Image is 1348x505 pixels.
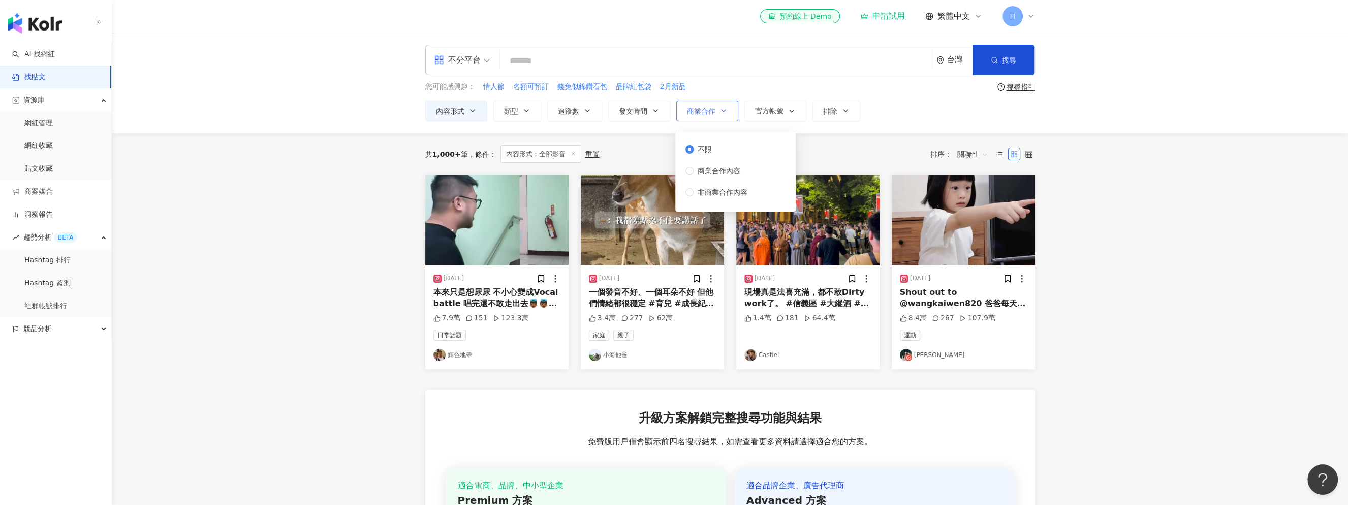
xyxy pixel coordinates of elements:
div: 3.4萬 [589,313,616,323]
span: 升級方案解鎖完整搜尋功能與結果 [639,410,822,427]
div: 8.4萬 [900,313,927,323]
a: searchAI 找網紅 [12,49,55,60]
a: KOL AvatarCastiel [744,349,871,361]
span: question-circle [997,83,1005,91]
div: 107.9萬 [959,313,995,323]
a: Hashtag 排行 [24,255,71,265]
span: 繁體中文 [937,11,970,22]
button: 名額可預訂 [513,81,549,93]
div: 62萬 [648,313,673,323]
span: 商業合作 [687,107,715,115]
a: 貼文收藏 [24,164,53,174]
span: 非商業合作內容 [694,187,751,198]
div: BETA [54,232,77,243]
button: 發文時間 [608,101,670,121]
span: 官方帳號 [755,107,783,115]
span: environment [936,56,944,64]
div: 適合電商、品牌、中小型企業 [458,480,714,491]
img: post-image [736,175,880,265]
div: [DATE] [599,274,620,283]
div: 現場真是法喜充滿，都不敢Dirty work了。 #信義區 #大縱酒 #法喜充滿 [744,287,871,310]
a: 預約線上 Demo [760,9,839,23]
span: 您可能感興趣： [425,82,475,92]
a: KOL Avatar[PERSON_NAME] [900,349,1027,361]
button: 情人節 [483,81,505,93]
span: 不限 [694,144,716,155]
div: 共 筆 [425,150,468,158]
button: 商業合作 [676,101,738,121]
a: 商案媒合 [12,187,53,197]
span: 排除 [823,107,837,115]
span: 免費版用戶僅會顯示前四名搜尋結果，如需查看更多資料請選擇適合您的方案。 [588,436,872,448]
div: 7.9萬 [433,313,460,323]
div: 151 [465,313,488,323]
div: [DATE] [910,274,931,283]
span: 錢兔似錦鑽石包 [557,82,607,92]
span: 品牌紅包袋 [616,82,651,92]
a: 網紅管理 [24,118,53,128]
a: 洞察報告 [12,210,53,220]
img: logo [8,13,62,34]
button: 官方帳號 [744,101,806,121]
div: 重置 [585,150,600,158]
span: 情人節 [483,82,505,92]
img: post-image [892,175,1035,265]
button: 品牌紅包袋 [615,81,652,93]
img: post-image [425,175,569,265]
div: 123.3萬 [493,313,529,323]
span: 類型 [504,107,518,115]
span: 追蹤數 [558,107,579,115]
div: 277 [621,313,643,323]
a: 社群帳號排行 [24,301,67,311]
div: 本來只是想尿尿 不小心變成Vocal battle 唱完還不敢走出去👼🏾👼🏾👼🏾👼🏾❓ #golden #singing [433,287,560,310]
span: 內容形式：全部影音 [500,145,581,163]
span: 1,000+ [432,150,461,158]
span: 資源庫 [23,88,45,111]
div: [DATE] [444,274,464,283]
span: appstore [434,55,444,65]
span: 競品分析 [23,317,52,340]
div: 64.4萬 [804,313,835,323]
span: 運動 [900,330,920,341]
span: 發文時間 [619,107,647,115]
div: 一個發音不好、一個耳朵不好 但他們情緒都很穩定 #育兒 #成長紀錄 #情緒穩定 [589,287,716,310]
div: 1.4萬 [744,313,771,323]
button: 類型 [493,101,541,121]
span: rise [12,234,19,241]
div: 台灣 [947,55,973,64]
span: 日常話題 [433,330,466,341]
img: post-image [581,175,724,265]
button: 2月新品 [660,81,686,93]
span: 趨勢分析 [23,226,77,249]
span: H [1010,11,1015,22]
span: 條件 ： [468,150,496,158]
img: KOL Avatar [589,349,601,361]
button: 搜尋 [973,45,1034,75]
div: [DATE] [755,274,775,283]
div: Shout out to @wangkaiwen820 爸爸每天都在看 然後瓜仔就學會了 不用一天 （佩服） [900,287,1027,310]
a: KOL Avatar輝色地帶 [433,349,560,361]
button: 追蹤數 [547,101,602,121]
div: 267 [932,313,954,323]
span: 家庭 [589,330,609,341]
div: 排序： [930,146,993,162]
img: KOL Avatar [900,349,912,361]
span: 名額可預訂 [513,82,549,92]
button: 排除 [812,101,860,121]
a: 網紅收藏 [24,141,53,151]
span: 關聯性 [957,146,988,162]
iframe: Help Scout Beacon - Open [1307,464,1338,495]
div: 適合品牌企業、廣告代理商 [746,480,1002,491]
span: 內容形式 [436,107,464,115]
div: 預約線上 Demo [768,11,831,21]
span: 2月新品 [660,82,686,92]
a: 申請試用 [860,11,905,21]
div: 不分平台 [434,52,481,68]
div: 搜尋指引 [1007,83,1035,91]
button: 錢兔似錦鑽石包 [557,81,608,93]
